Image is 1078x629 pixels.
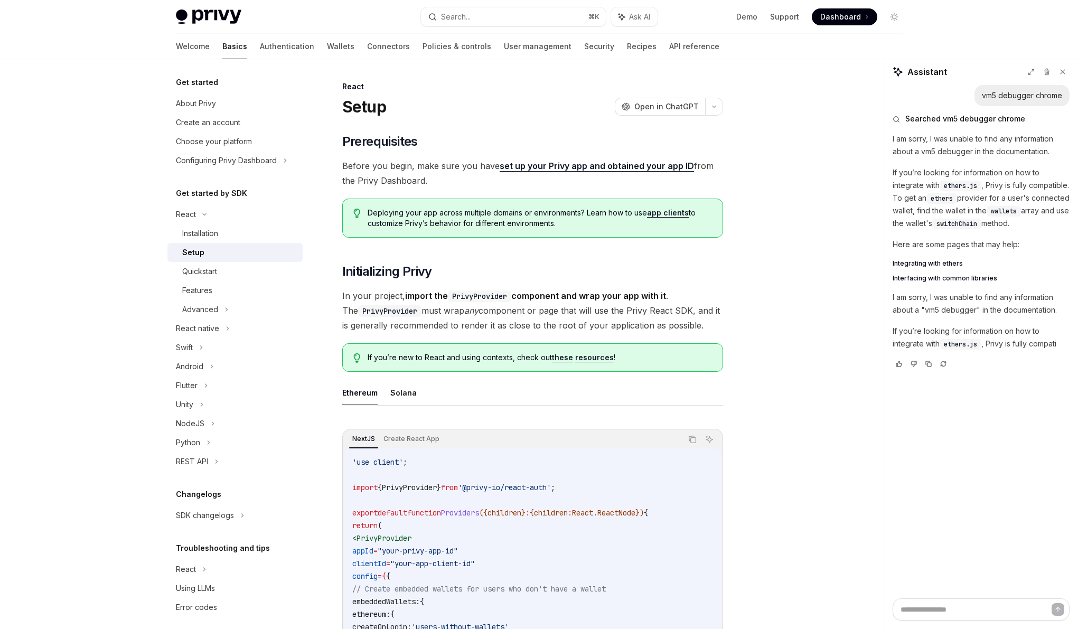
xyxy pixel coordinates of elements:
[176,436,200,449] div: Python
[686,433,699,446] button: Copy the contents from the code block
[1052,603,1064,616] button: Send message
[635,508,644,518] span: })
[386,559,390,568] span: =
[390,559,475,568] span: "your-app-client-id"
[182,227,218,240] div: Installation
[820,12,861,22] span: Dashboard
[222,34,247,59] a: Basics
[991,207,1017,215] span: wallets
[886,8,903,25] button: Toggle dark mode
[352,571,378,581] span: config
[176,116,240,129] div: Create an account
[893,133,1070,158] p: I am sorry, I was unable to find any information about a vm5 debugger in the documentation.
[893,114,1070,124] button: Searched vm5 debugger chrome
[342,133,418,150] span: Prerequisites
[944,182,977,190] span: ethers.js
[176,509,234,522] div: SDK changelogs
[893,291,1070,316] p: I am sorry, I was unable to find any information about a "vm5 debugger" in the documentation.
[893,259,1070,268] a: Integrating with ethers
[352,597,420,606] span: embeddedWallets:
[441,483,458,492] span: from
[167,113,303,132] a: Create an account
[176,455,208,468] div: REST API
[584,34,614,59] a: Security
[176,135,252,148] div: Choose your platform
[176,379,198,392] div: Flutter
[353,353,361,363] svg: Tip
[504,34,571,59] a: User management
[167,598,303,617] a: Error codes
[597,508,635,518] span: ReactNode
[593,508,597,518] span: .
[353,209,361,218] svg: Tip
[368,208,711,229] span: Deploying your app across multiple domains or environments? Learn how to use to customize Privy’s...
[378,508,407,518] span: default
[420,597,424,606] span: {
[893,325,1070,350] p: If you’re looking for information on how to integrate with , Privy is fully compati
[812,8,877,25] a: Dashboard
[568,508,572,518] span: :
[390,609,395,619] span: {
[176,488,221,501] h5: Changelogs
[182,284,212,297] div: Features
[669,34,719,59] a: API reference
[944,340,977,349] span: ethers.js
[464,305,479,316] em: any
[382,571,386,581] span: {
[182,246,204,259] div: Setup
[167,243,303,262] a: Setup
[342,97,386,116] h1: Setup
[342,158,723,188] span: Before you begin, make sure you have from the Privy Dashboard.
[352,559,386,568] span: clientId
[644,508,648,518] span: {
[176,542,270,555] h5: Troubleshooting and tips
[403,457,407,467] span: ;
[349,433,378,445] div: NextJS
[552,353,573,362] a: these
[380,433,443,445] div: Create React App
[936,220,977,228] span: switchChain
[437,483,441,492] span: }
[647,208,689,218] a: app clients
[176,208,196,221] div: React
[176,398,193,411] div: Unity
[572,508,593,518] span: React
[176,341,193,354] div: Swift
[736,12,757,22] a: Demo
[551,483,555,492] span: ;
[526,508,530,518] span: :
[167,94,303,113] a: About Privy
[386,571,390,581] span: {
[378,521,382,530] span: (
[342,288,723,333] span: In your project, . The must wrap component or page that will use the Privy React SDK, and it is g...
[448,290,511,302] code: PrivyProvider
[702,433,716,446] button: Ask AI
[342,380,378,405] button: Ethereum
[176,601,217,614] div: Error codes
[352,457,403,467] span: 'use client'
[167,579,303,598] a: Using LLMs
[534,508,568,518] span: children
[390,380,417,405] button: Solana
[907,65,947,78] span: Assistant
[893,259,963,268] span: Integrating with ethers
[167,224,303,243] a: Installation
[441,508,479,518] span: Providers
[488,508,521,518] span: children
[182,265,217,278] div: Quickstart
[629,12,650,22] span: Ask AI
[260,34,314,59] a: Authentication
[407,508,441,518] span: function
[176,34,210,59] a: Welcome
[521,508,526,518] span: }
[352,546,373,556] span: appId
[441,11,471,23] div: Search...
[479,508,488,518] span: ({
[367,34,410,59] a: Connectors
[176,187,247,200] h5: Get started by SDK
[378,571,382,581] span: =
[167,132,303,151] a: Choose your platform
[893,238,1070,251] p: Here are some pages that may help:
[378,546,458,556] span: "your-privy-app-id"
[905,114,1025,124] span: Searched vm5 debugger chrome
